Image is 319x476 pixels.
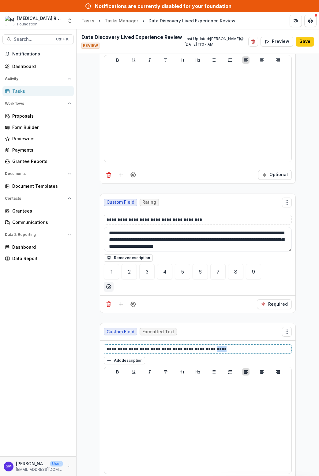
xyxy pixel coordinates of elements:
button: Add field [116,299,126,309]
button: Underline [130,368,137,376]
button: Heading 1 [178,368,186,376]
div: Solena Mednicoff [6,464,12,468]
span: Data & Reporting [5,232,65,237]
button: Notifications [2,49,74,59]
a: Grantees [2,206,74,216]
p: Last Updated: [PERSON_NAME] @ [DATE] 11:07 AM [185,36,246,47]
p: [PERSON_NAME] [16,460,48,467]
button: More [65,463,73,470]
span: Rating [142,200,156,205]
div: Communications [12,219,69,225]
span: Custom Field [107,200,134,205]
a: Proposals [2,111,74,121]
div: 6 [199,269,202,274]
div: Form Builder [12,124,69,130]
a: Dashboard [2,61,74,71]
a: Grantee Reports [2,156,74,166]
div: 8 [234,269,237,274]
a: Reviewers [2,134,74,144]
button: Move field [282,327,292,337]
button: Required [257,299,292,309]
button: Align Right [274,56,282,64]
button: Open Activity [2,74,74,84]
div: 1 [111,269,113,274]
button: Required [258,170,292,180]
a: Tasks [2,86,74,96]
button: Align Left [242,368,250,376]
span: Activity [5,77,65,81]
button: Align Left [242,56,250,64]
button: Heading 2 [194,56,201,64]
nav: breadcrumb [79,16,238,25]
span: Workflows [5,101,65,106]
div: Tasks [81,17,94,24]
span: REVIEW [81,43,99,49]
button: Open Workflows [2,99,74,108]
button: Get Help [304,15,317,27]
div: Dashboard [12,63,69,70]
button: Strike [162,368,169,376]
button: Italicize [146,56,153,64]
a: Dashboard [2,242,74,252]
div: 5 [181,269,184,274]
button: Open Data & Reporting [2,230,74,240]
div: Tasks [12,88,69,94]
div: Reviewers [12,135,69,142]
span: Contacts [5,196,65,201]
button: Open Contacts [2,194,74,203]
span: Foundation [17,21,37,27]
button: Align Right [274,368,282,376]
div: Notifications are currently disabled for your foundation [95,2,231,10]
div: Tasks Manager [105,17,138,24]
a: Data Report [2,253,74,263]
a: Form Builder [2,122,74,132]
div: Document Templates [12,183,69,189]
span: Custom Field [107,329,134,334]
button: Strike [162,56,169,64]
button: Removedescription [104,254,153,262]
button: Move field [282,198,292,207]
button: Heading 2 [194,368,201,376]
button: Ordered List [226,56,234,64]
p: User [50,461,63,467]
div: Proposals [12,113,69,119]
span: Formatted Text [142,329,174,334]
div: 3 [146,269,148,274]
button: Field Settings [128,170,138,180]
button: Options [104,282,114,292]
button: Bold [114,368,121,376]
button: Open entity switcher [66,15,74,27]
div: Grantee Reports [12,158,69,164]
button: Heading 1 [178,56,186,64]
button: Bold [114,56,121,64]
div: Payments [12,147,69,153]
div: Data Discovery Lived Experience Review [148,17,235,24]
button: Search... [2,34,74,44]
h2: Data Discovery Lived Experience Review [81,34,182,40]
button: Adddescription [104,357,145,364]
button: Delete field [104,170,114,180]
button: Partners [290,15,302,27]
button: Ordered List [226,368,234,376]
p: [EMAIL_ADDRESS][DOMAIN_NAME] [16,467,63,472]
div: 4 [163,269,167,274]
div: [MEDICAL_DATA] Research Fund Workflow Sandbox [17,15,63,21]
button: Align Center [258,368,265,376]
span: Search... [14,37,52,42]
div: Data Report [12,255,69,262]
a: Document Templates [2,181,74,191]
button: Save [296,37,314,47]
a: Communications [2,217,74,227]
div: Grantees [12,208,69,214]
button: Bullet List [210,56,217,64]
a: Payments [2,145,74,155]
a: Tasks [79,16,97,25]
button: Bullet List [210,368,217,376]
button: Open Documents [2,169,74,179]
button: Delete template [248,37,258,47]
div: 9 [252,269,255,274]
button: Delete field [104,299,114,309]
img: Misophonia Research Fund Workflow Sandbox [5,16,15,26]
button: Add field [116,170,126,180]
button: Italicize [146,368,153,376]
